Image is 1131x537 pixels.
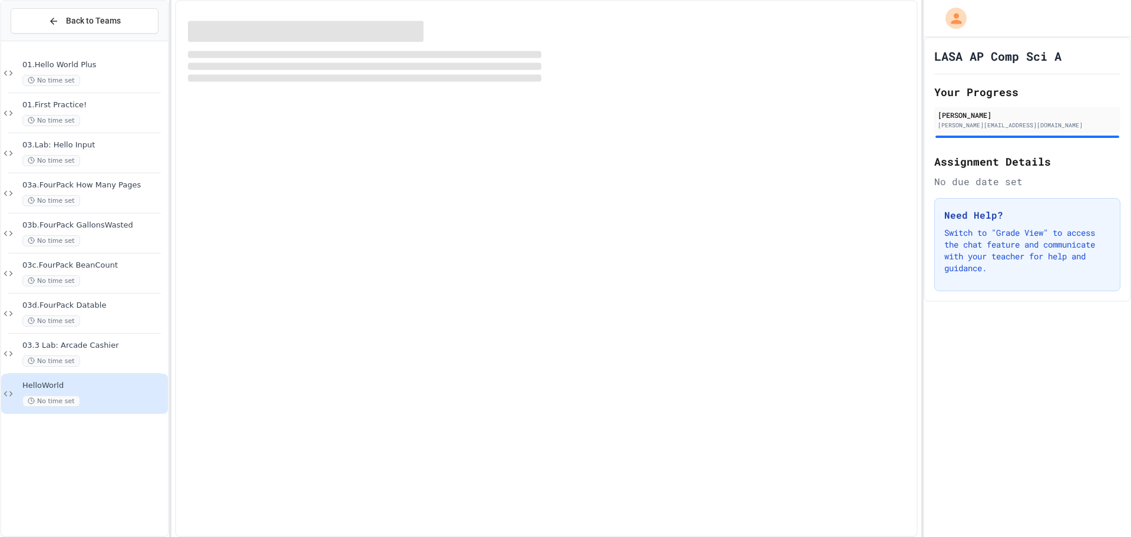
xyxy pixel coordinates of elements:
span: No time set [22,115,80,126]
span: No time set [22,75,80,86]
div: [PERSON_NAME] [938,110,1117,120]
span: 03d.FourPack Datable [22,301,166,311]
h3: Need Help? [944,208,1110,222]
span: Back to Teams [66,15,121,27]
h1: LASA AP Comp Sci A [934,48,1061,64]
span: 03.Lab: Hello Input [22,140,166,150]
div: [PERSON_NAME][EMAIL_ADDRESS][DOMAIN_NAME] [938,121,1117,130]
span: 03b.FourPack GallonsWasted [22,220,166,230]
span: 03.3 Lab: Arcade Cashier [22,341,166,351]
h2: Your Progress [934,84,1120,100]
span: No time set [22,396,80,407]
span: 01.First Practice! [22,100,166,110]
div: No due date set [934,174,1120,189]
button: Back to Teams [11,8,158,34]
span: No time set [22,275,80,286]
span: 01.Hello World Plus [22,60,166,70]
span: HelloWorld [22,381,166,391]
span: No time set [22,355,80,367]
span: 03a.FourPack How Many Pages [22,180,166,190]
span: No time set [22,195,80,206]
p: Switch to "Grade View" to access the chat feature and communicate with your teacher for help and ... [944,227,1110,274]
div: My Account [933,5,970,32]
span: No time set [22,235,80,246]
span: No time set [22,315,80,327]
h2: Assignment Details [934,153,1120,170]
span: 03c.FourPack BeanCount [22,261,166,271]
span: No time set [22,155,80,166]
